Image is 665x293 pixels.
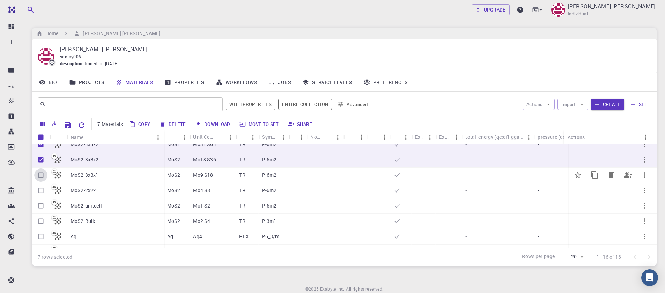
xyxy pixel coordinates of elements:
p: MoS2 [167,141,180,148]
p: TRI [239,218,246,225]
button: set [627,99,651,110]
div: Ext+web [439,130,451,144]
button: Sort [347,132,358,143]
button: Share [286,119,315,130]
div: total_energy (qe:dft:gga:pbe) [462,130,534,144]
a: Projects [64,73,110,91]
a: Properties [159,73,210,91]
p: - [465,141,467,148]
p: - [465,233,467,240]
p: HEX [239,233,249,240]
div: Actions [564,130,651,144]
a: Bio [32,73,64,91]
button: Sort [393,132,405,143]
p: MoS2-3x3x1 [71,172,99,179]
p: MoS2-Bulk [71,218,95,225]
div: Ext+lnk [411,130,435,144]
button: Move to set [237,119,282,130]
button: Menu [278,132,289,143]
div: Default [343,130,367,144]
button: Delete [157,119,189,130]
div: Symmetry [258,130,289,144]
p: MoS2 [167,202,180,209]
button: Sort [370,132,382,143]
button: Copy [127,119,153,130]
span: Exabyte Inc. [320,286,345,292]
button: Sort [213,132,224,143]
p: Ag [71,233,76,240]
p: - [538,218,539,225]
p: Ag [167,233,173,240]
div: Non-periodic [310,130,321,144]
p: Ag4 [193,233,202,240]
img: Sanjay Kumar Mahla [551,3,565,17]
div: Name [67,130,164,144]
a: Jobs [263,73,297,91]
button: Menu [224,132,236,143]
a: Preferences [358,73,413,91]
p: TRI [239,172,246,179]
div: Symmetry [262,130,278,144]
span: Support [14,5,39,11]
p: TRI [239,141,246,148]
button: With properties [226,99,275,110]
button: Menu [379,132,390,143]
button: Menu [640,132,651,143]
a: Materials [110,73,159,91]
button: Menu [296,132,307,143]
p: TRI [239,202,246,209]
button: Advanced [335,99,371,110]
span: Show only materials with calculated properties [226,99,275,110]
p: TRI [239,156,246,163]
h6: [PERSON_NAME] [PERSON_NAME] [80,30,160,37]
p: - [465,202,467,209]
button: Reset Explorer Settings [75,118,89,132]
div: Open Intercom Messenger [641,269,658,286]
button: Actions [523,99,555,110]
p: - [465,218,467,225]
p: - [538,156,539,163]
span: Filter throughout whole library including sets (folders) [278,99,332,110]
p: P6_3/mmc [262,233,285,240]
button: Sort [239,132,250,143]
button: Menu [332,132,343,143]
button: Sort [84,132,95,143]
p: P-6m2 [262,202,276,209]
p: P-6m2 [262,156,276,163]
div: Shared [367,130,390,144]
span: Joined on [DATE] [84,60,118,67]
button: Menu [424,132,435,143]
p: MoS2-4x4x2 [71,141,99,148]
p: MoS2 [167,156,180,163]
div: pressure (qe:dft:gga:pbe) [538,130,587,144]
p: [PERSON_NAME] [PERSON_NAME] [568,2,655,10]
button: Set default [569,167,586,183]
p: - [538,187,539,194]
p: Mo18 S36 [193,156,216,163]
div: total_energy (qe:dft:gga:pbe) [465,130,523,144]
p: Mo32 S64 [193,141,216,148]
p: Mo9 S18 [193,172,213,179]
p: MoS2 [167,187,180,194]
p: Mo2 S4 [193,218,210,225]
p: TRI [239,187,246,194]
div: Name [71,130,84,144]
p: 1–16 of 16 [597,254,621,261]
button: Copy [586,167,603,183]
div: Formula [164,130,190,144]
p: - [465,187,467,194]
p: MoS2 [167,218,180,225]
a: Workflows [210,73,263,91]
p: - [465,172,467,179]
p: - [465,156,467,163]
h6: Home [43,30,58,37]
button: Create [591,99,624,110]
p: P-3m1 [262,218,276,225]
button: Menu [451,132,462,143]
button: Menu [247,132,258,143]
p: P-6m2 [262,172,276,179]
p: MoS2-3x3x2 [71,156,99,163]
p: Mo4 S8 [193,187,210,194]
div: Unit Cell Formula [190,130,236,144]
